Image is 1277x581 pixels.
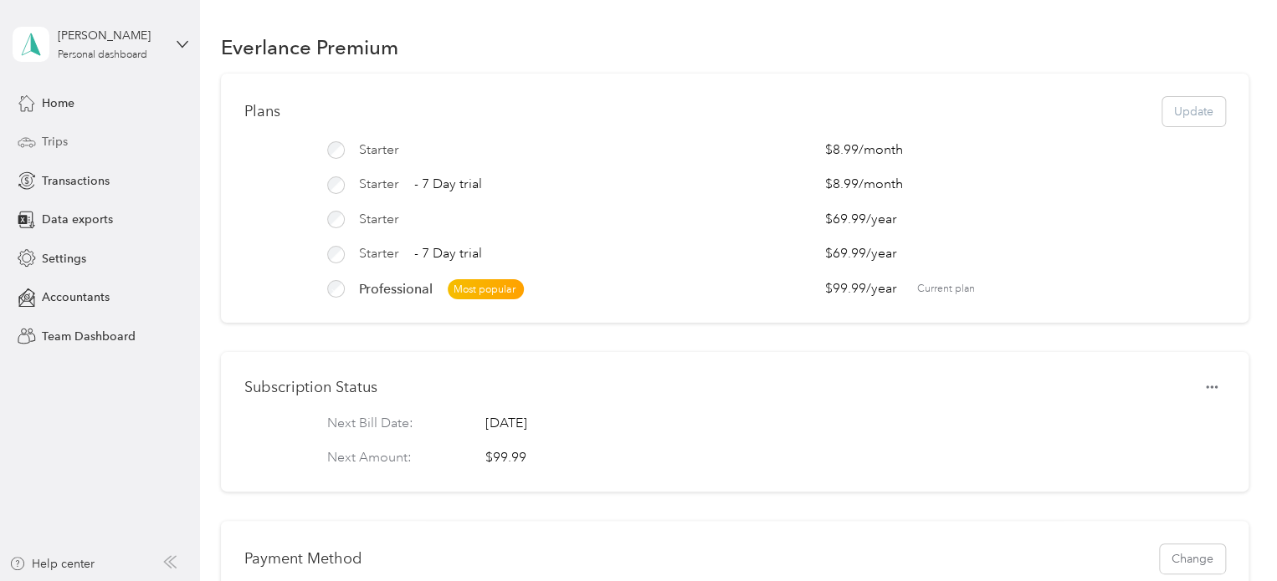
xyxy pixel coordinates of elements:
[1160,544,1225,573] button: Change
[244,103,280,120] h1: Plans
[327,448,456,468] p: Next Amount:
[359,140,399,161] span: Starter
[824,244,916,264] span: $69.99 / year
[221,38,398,56] h1: Everlance Premium
[359,175,399,195] span: Starter
[824,140,916,161] span: $8.99 / month
[327,414,456,434] p: Next Bill Date:
[359,210,399,230] span: Starter
[485,414,527,434] span: [DATE]
[824,175,916,195] span: $8.99 / month
[359,244,399,264] span: Starter
[485,448,526,468] div: $99.99
[42,288,110,306] span: Accountants
[42,133,68,150] span: Trips
[58,27,162,44] div: [PERSON_NAME]
[824,210,916,230] span: $69.99 / year
[42,250,86,268] span: Settings
[244,379,377,396] h1: Subscription Status
[42,328,136,345] span: Team Dashboard
[9,555,95,573] button: Help center
[1183,487,1277,581] iframe: Everlance-gr Chat Button Frame
[359,279,433,299] span: Professional
[58,50,147,60] div: Personal dashboard
[42,172,110,190] span: Transactions
[244,550,362,568] h1: Payment Method
[414,175,482,195] span: - 7 Day trial
[414,244,482,264] span: - 7 Day trial
[916,282,1224,297] span: Current plan
[42,94,74,112] span: Home
[42,211,113,228] span: Data exports
[448,279,524,300] span: Most popular
[824,279,916,299] span: $99.99 / year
